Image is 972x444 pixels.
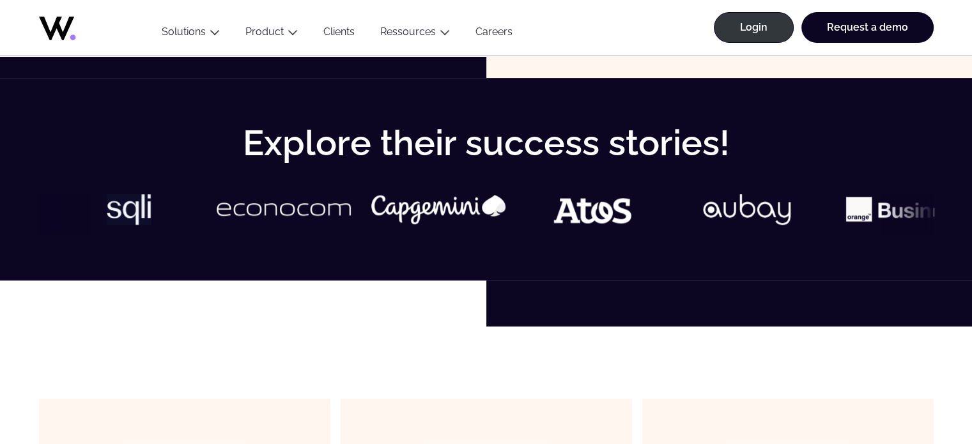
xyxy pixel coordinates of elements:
button: Product [233,26,311,43]
a: Request a demo [801,12,934,43]
a: Ressources [380,26,436,38]
button: Ressources [367,26,463,43]
a: Clients [311,26,367,43]
h2: Explore their success stories! [159,124,814,163]
a: Login [714,12,794,43]
iframe: Chatbot [888,360,954,426]
a: Careers [463,26,525,43]
button: Solutions [149,26,233,43]
a: Product [245,26,284,38]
